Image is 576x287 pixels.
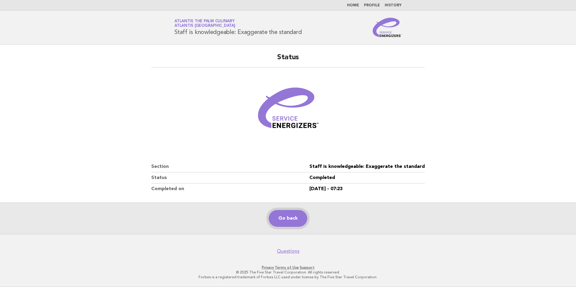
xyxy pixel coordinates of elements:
[104,275,472,279] p: Forbes is a registered trademark of Forbes LLC used under license by The Five Star Travel Corpora...
[309,184,425,194] dd: [DATE] - 07:23
[151,172,309,184] dt: Status
[104,265,472,270] p: · ·
[151,184,309,194] dt: Completed on
[174,20,302,35] h1: Staff is knowledgeable: Exaggerate the standard
[275,265,299,270] a: Terms of Use
[151,53,425,67] h2: Status
[385,4,402,7] a: History
[252,75,324,147] img: Verified
[262,265,274,270] a: Privacy
[104,270,472,275] p: © 2025 The Five Star Travel Corporation. All rights reserved.
[151,161,309,172] dt: Section
[347,4,359,7] a: Home
[309,172,425,184] dd: Completed
[300,265,315,270] a: Support
[309,161,425,172] dd: Staff is knowledgeable: Exaggerate the standard
[174,24,235,28] span: Atlantis [GEOGRAPHIC_DATA]
[269,210,307,227] a: Go back
[364,4,380,7] a: Profile
[277,248,299,254] a: Questions
[174,19,235,28] a: Atlantis The Palm CulinaryAtlantis [GEOGRAPHIC_DATA]
[373,18,402,37] img: Service Energizers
